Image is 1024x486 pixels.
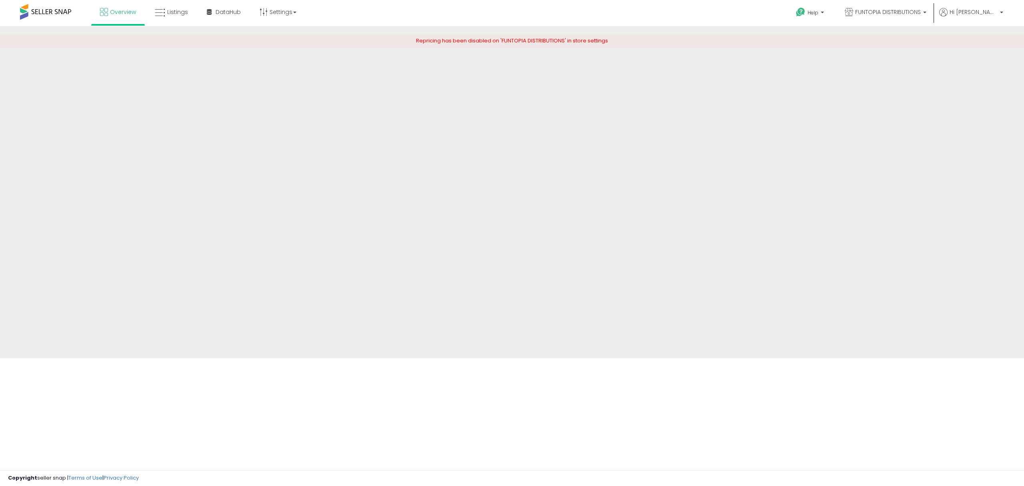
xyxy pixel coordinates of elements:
[110,8,136,16] span: Overview
[167,8,188,16] span: Listings
[855,8,921,16] span: FUNTOPIA DISTRIBUTIONS
[796,7,806,17] i: Get Help
[950,8,998,16] span: Hi [PERSON_NAME]
[790,1,832,26] a: Help
[416,37,608,44] span: Repricing has been disabled on 'FUNTOPIA DISTRIBUTIONS' in store settings
[216,8,241,16] span: DataHub
[939,8,1003,26] a: Hi [PERSON_NAME]
[808,9,818,16] span: Help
